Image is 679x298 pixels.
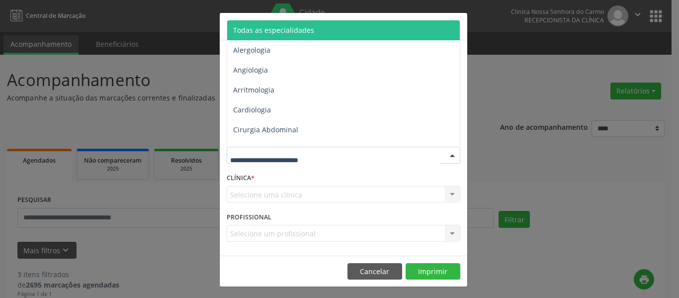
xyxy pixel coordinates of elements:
button: Imprimir [406,263,460,280]
h5: Relatório de agendamentos [227,20,340,33]
span: Cardiologia [233,105,271,114]
span: Angiologia [233,65,268,75]
label: CLÍNICA [227,171,255,186]
span: Cirurgia Bariatrica [233,145,294,154]
button: Close [447,13,467,37]
label: PROFISSIONAL [227,209,271,225]
span: Alergologia [233,45,270,55]
span: Todas as especialidades [233,25,314,35]
span: Cirurgia Abdominal [233,125,298,134]
span: Arritmologia [233,85,274,95]
button: Cancelar [347,263,402,280]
